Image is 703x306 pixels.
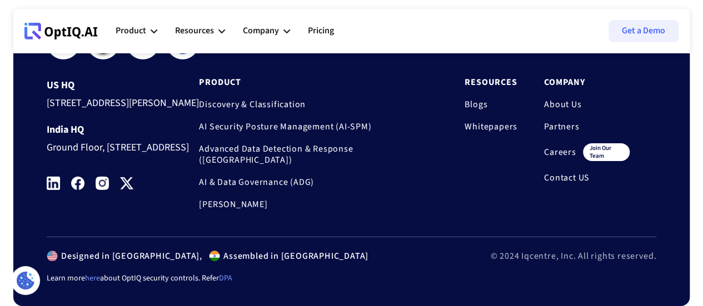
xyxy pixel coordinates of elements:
[544,77,630,88] a: Company
[116,23,146,38] div: Product
[47,124,199,136] div: India HQ
[199,99,438,110] a: Discovery & Classification
[609,20,679,42] a: Get a Demo
[544,99,630,110] a: About Us
[199,77,438,88] a: Product
[490,250,656,262] div: © 2024 Iqcentre, Inc. All rights reserved.
[47,136,199,156] div: Ground Floor, [STREET_ADDRESS]
[465,121,517,132] a: Whitepapers
[199,121,438,132] a: AI Security Posture Management (AI-SPM)
[308,14,334,48] a: Pricing
[199,143,438,165] a: Advanced Data Detection & Response ([GEOGRAPHIC_DATA])
[544,172,630,183] a: Contact US
[47,80,199,91] div: US HQ
[175,23,214,38] div: Resources
[465,77,517,88] a: Resources
[544,147,576,158] a: Careers
[219,273,232,284] a: DPA
[243,23,279,38] div: Company
[116,14,157,48] div: Product
[583,143,630,161] div: join our team
[199,177,438,188] a: AI & Data Governance (ADG)
[58,250,202,262] div: Designed in [GEOGRAPHIC_DATA],
[220,250,368,262] div: Assembled in [GEOGRAPHIC_DATA]
[199,199,438,210] a: [PERSON_NAME]
[47,91,199,112] div: [STREET_ADDRESS][PERSON_NAME]
[175,14,225,48] div: Resources
[544,121,630,132] a: Partners
[85,273,100,284] a: here
[243,14,290,48] div: Company
[24,14,98,48] a: Webflow Homepage
[47,273,656,284] div: Learn more about OptIQ security controls. Refer
[465,99,517,110] a: Blogs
